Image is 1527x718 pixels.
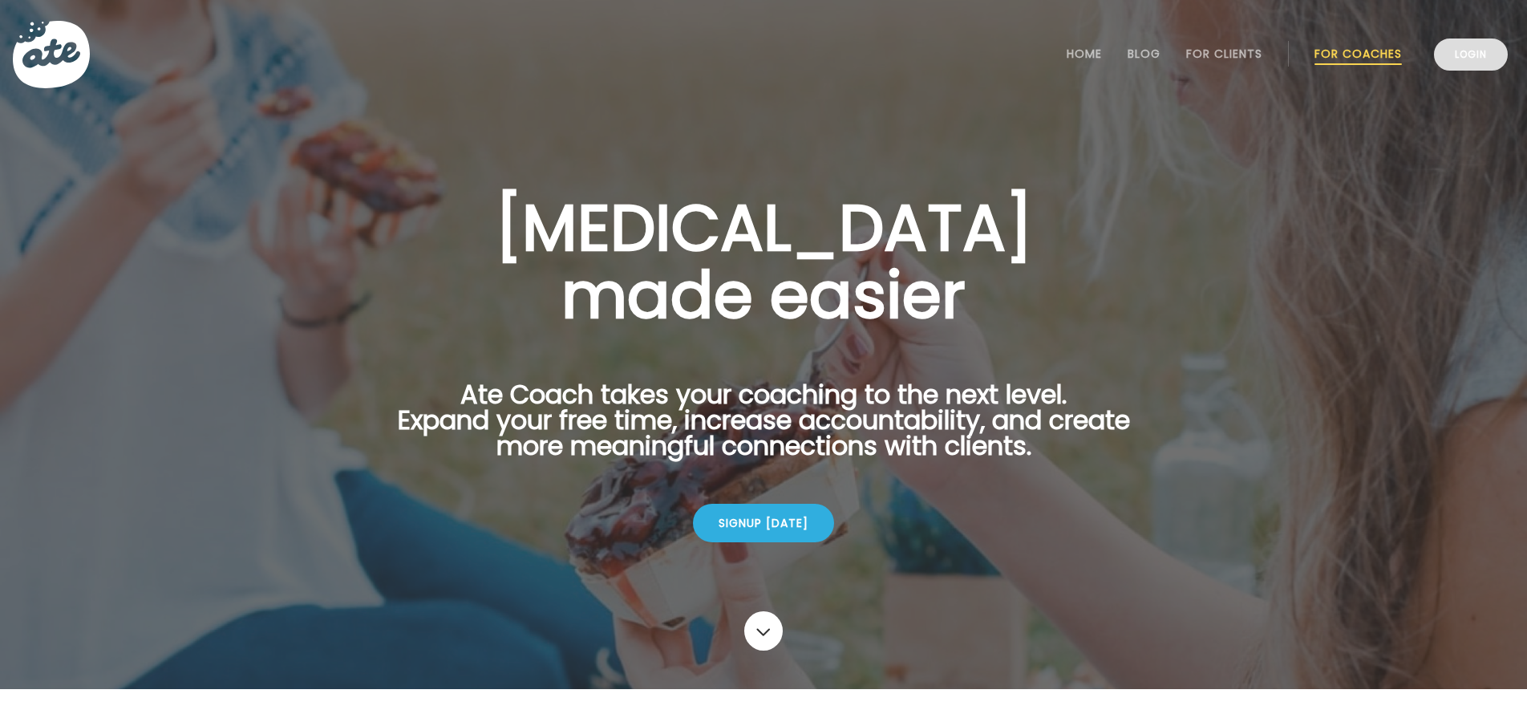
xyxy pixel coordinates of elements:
div: Signup [DATE] [693,504,834,542]
a: Login [1434,39,1508,71]
a: For Clients [1186,47,1262,60]
a: Blog [1128,47,1160,60]
p: Ate Coach takes your coaching to the next level. Expand your free time, increase accountability, ... [372,382,1155,478]
a: For Coaches [1314,47,1402,60]
a: Home [1067,47,1102,60]
h1: [MEDICAL_DATA] made easier [372,194,1155,329]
